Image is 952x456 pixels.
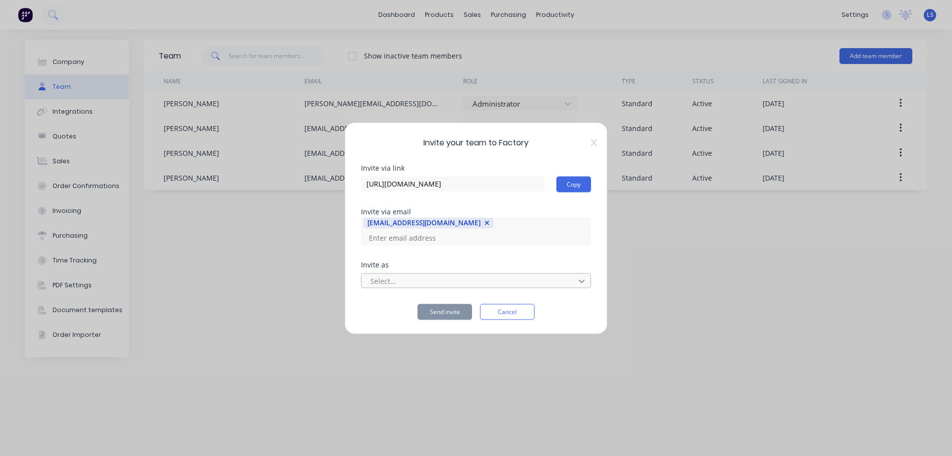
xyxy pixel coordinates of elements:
span: Invite your team to Factory [361,136,591,148]
input: Enter email address [363,230,463,245]
button: Cancel [480,304,535,320]
button: Send invite [417,304,472,320]
div: Invite via email [361,208,591,215]
div: Invite as [361,261,591,268]
div: [EMAIL_ADDRESS][DOMAIN_NAME] [367,218,480,228]
button: Copy [556,176,591,192]
div: Invite via link [361,164,591,171]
